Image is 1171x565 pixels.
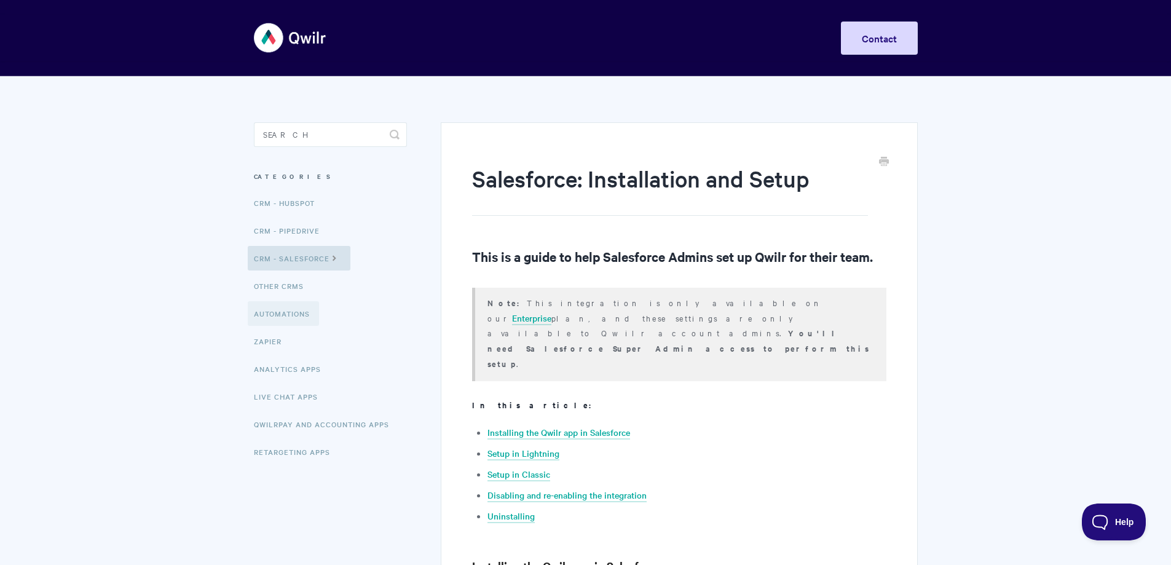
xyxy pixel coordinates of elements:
a: Other CRMs [254,274,313,298]
p: This integration is only available on our plan, and these settings are only available to Qwilr ac... [487,295,870,371]
a: Analytics Apps [254,357,330,381]
iframe: Toggle Customer Support [1082,504,1146,540]
h1: Salesforce: Installation and Setup [472,163,867,216]
h3: Categories [254,165,407,188]
a: Installing the Qwilr app in Salesforce [487,426,630,440]
a: CRM - Salesforce [248,246,350,271]
a: Zapier [254,329,291,354]
a: Live Chat Apps [254,384,327,409]
a: Contact [841,22,918,55]
a: CRM - Pipedrive [254,218,329,243]
a: Disabling and re-enabling the integration [487,489,647,502]
h2: This is a guide to help Salesforce Admins set up Qwilr for their team. [472,247,886,266]
strong: Note: [487,297,527,309]
a: Retargeting Apps [254,440,339,464]
img: Qwilr Help Center [254,15,327,61]
a: Enterprise [512,312,551,325]
a: Setup in Lightning [487,447,559,460]
a: Uninstalling [487,510,535,523]
strong: You'll need Salesforce Super Admin access to perform this setup [487,327,869,369]
a: Automations [248,301,319,326]
b: In this article: [472,399,599,411]
a: QwilrPay and Accounting Apps [254,412,398,437]
a: CRM - HubSpot [254,191,324,215]
input: Search [254,122,407,147]
a: Setup in Classic [487,468,550,481]
a: Print this Article [879,156,889,169]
